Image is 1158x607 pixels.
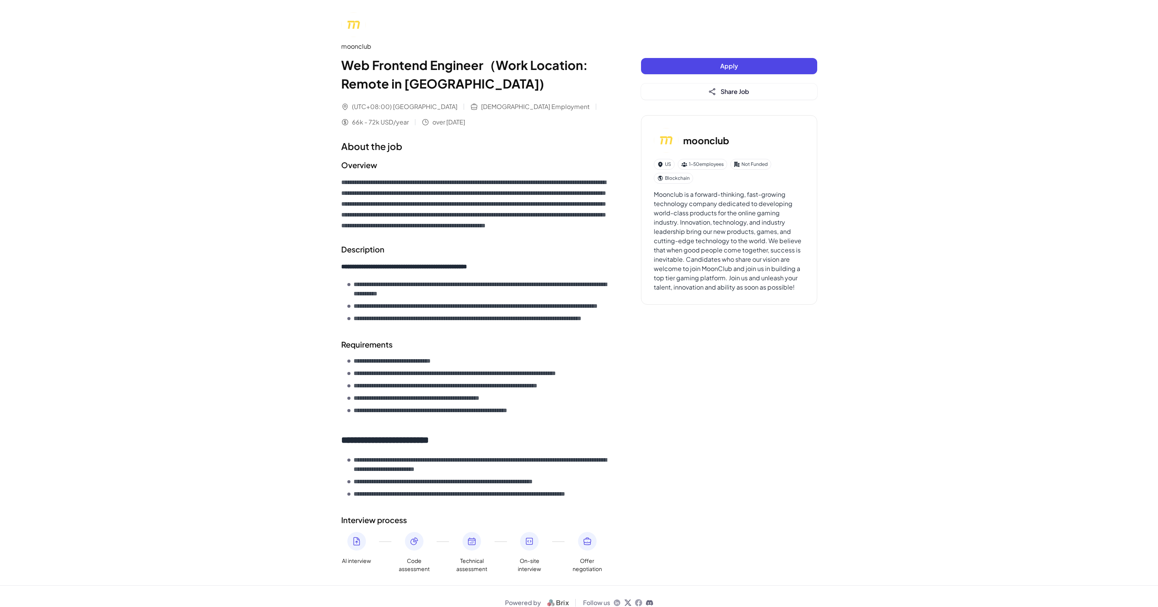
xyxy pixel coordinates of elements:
div: 1-50 employees [678,159,727,170]
img: mo [341,12,366,37]
span: On-site interview [514,557,545,573]
div: Not Funded [730,159,771,170]
h2: Description [341,244,610,255]
h2: Requirements [341,339,610,350]
span: [DEMOGRAPHIC_DATA] Employment [481,102,590,111]
h1: About the job [341,139,610,153]
button: Share Job [641,84,817,100]
button: Apply [641,58,817,74]
span: (UTC+08:00) [GEOGRAPHIC_DATA] [352,102,457,111]
span: 66k - 72k USD/year [352,118,409,127]
span: Technical assessment [456,557,487,573]
img: mo [654,128,678,153]
span: Offer negotiation [572,557,603,573]
h2: Overview [341,159,610,171]
span: Apply [720,62,738,70]
span: over [DATE] [432,118,465,127]
div: moonclub [341,42,610,51]
h3: moonclub [683,133,729,147]
div: Blockchain [654,173,693,184]
h1: Web Frontend Engineer（Work Location: Remote in [GEOGRAPHIC_DATA]) [341,56,610,93]
span: AI interview [342,557,371,565]
div: US [654,159,675,170]
div: Moonclub is a forward-thinking, fast-growing technology company dedicated to developing world-cla... [654,190,804,292]
h2: Interview process [341,514,610,526]
span: Code assessment [399,557,430,573]
span: Share Job [721,87,749,95]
